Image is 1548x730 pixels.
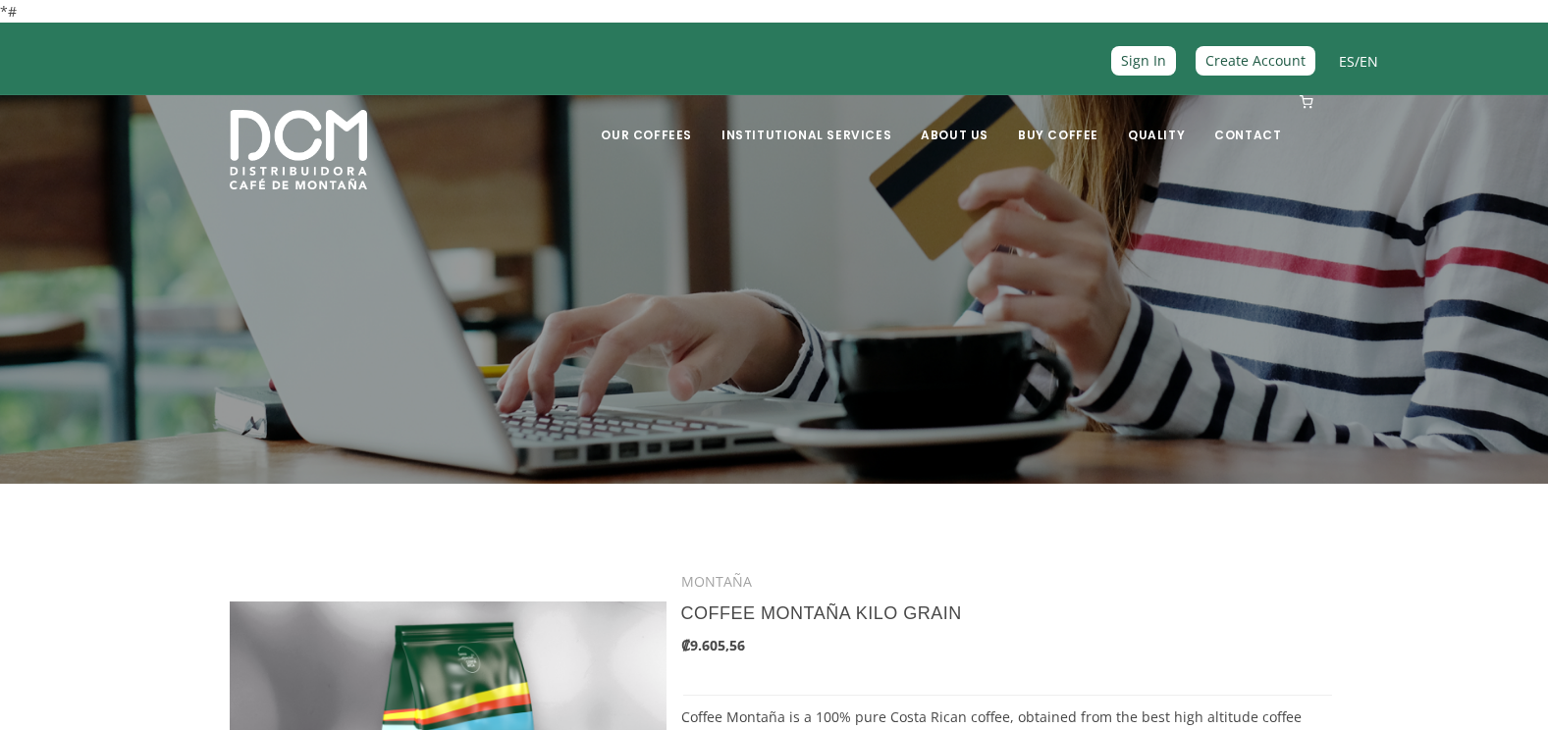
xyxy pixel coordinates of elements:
a: Contact [1202,97,1293,143]
a: Buy Coffee [1006,97,1110,143]
a: EN [1360,52,1378,71]
a: Quality [1116,97,1197,143]
a: COFFEE MONTAÑA KILO GRAIN [681,603,962,623]
a: Our Coffees [589,97,704,143]
span: / [1339,50,1378,73]
a: Institutional Services [710,97,903,143]
a: Create Account [1196,46,1315,75]
div: MONTAÑA [681,570,1334,593]
a: Sign In [1111,46,1176,75]
a: About Us [909,97,1000,143]
a: ES [1339,52,1355,71]
b: ₡9.605,56 [681,636,745,654]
